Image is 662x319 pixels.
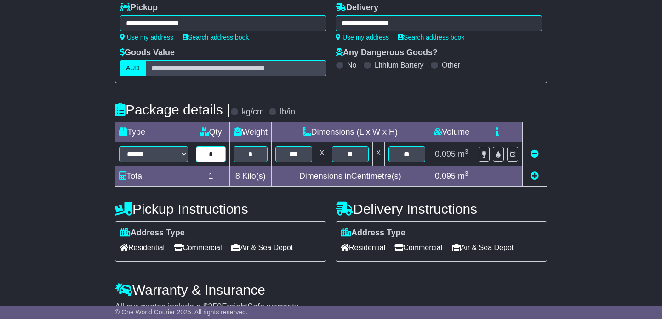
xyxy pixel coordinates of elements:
a: Remove this item [531,149,539,159]
label: kg/cm [242,107,264,117]
h4: Warranty & Insurance [115,282,547,297]
span: m [458,171,468,181]
a: Search address book [398,34,464,41]
label: Lithium Battery [375,61,424,69]
td: Kilo(s) [230,166,272,187]
a: Use my address [120,34,173,41]
span: 0.095 [435,171,456,181]
sup: 3 [465,170,468,177]
label: lb/in [280,107,295,117]
span: 250 [208,302,222,311]
span: Air & Sea Depot [452,240,514,255]
td: Type [115,122,192,142]
td: Total [115,166,192,187]
label: Pickup [120,3,158,13]
label: Delivery [336,3,378,13]
h4: Pickup Instructions [115,201,326,216]
label: Any Dangerous Goods? [336,48,438,58]
td: Dimensions (L x W x H) [271,122,429,142]
span: Air & Sea Depot [231,240,293,255]
span: Residential [341,240,385,255]
span: m [458,149,468,159]
span: Commercial [394,240,442,255]
a: Search address book [183,34,249,41]
td: Weight [230,122,272,142]
label: Other [442,61,460,69]
td: Dimensions in Centimetre(s) [271,166,429,187]
td: Qty [192,122,230,142]
span: Commercial [174,240,222,255]
label: No [347,61,356,69]
h4: Package details | [115,102,230,117]
a: Use my address [336,34,389,41]
td: x [316,142,328,166]
h4: Delivery Instructions [336,201,547,216]
label: Address Type [341,228,405,238]
sup: 3 [465,148,468,155]
label: AUD [120,60,146,76]
span: 0.095 [435,149,456,159]
td: Volume [429,122,474,142]
span: 8 [235,171,240,181]
span: Residential [120,240,165,255]
label: Address Type [120,228,185,238]
span: © One World Courier 2025. All rights reserved. [115,308,248,316]
td: 1 [192,166,230,187]
div: All our quotes include a $ FreightSafe warranty. [115,302,547,312]
td: x [372,142,384,166]
a: Add new item [531,171,539,181]
label: Goods Value [120,48,175,58]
